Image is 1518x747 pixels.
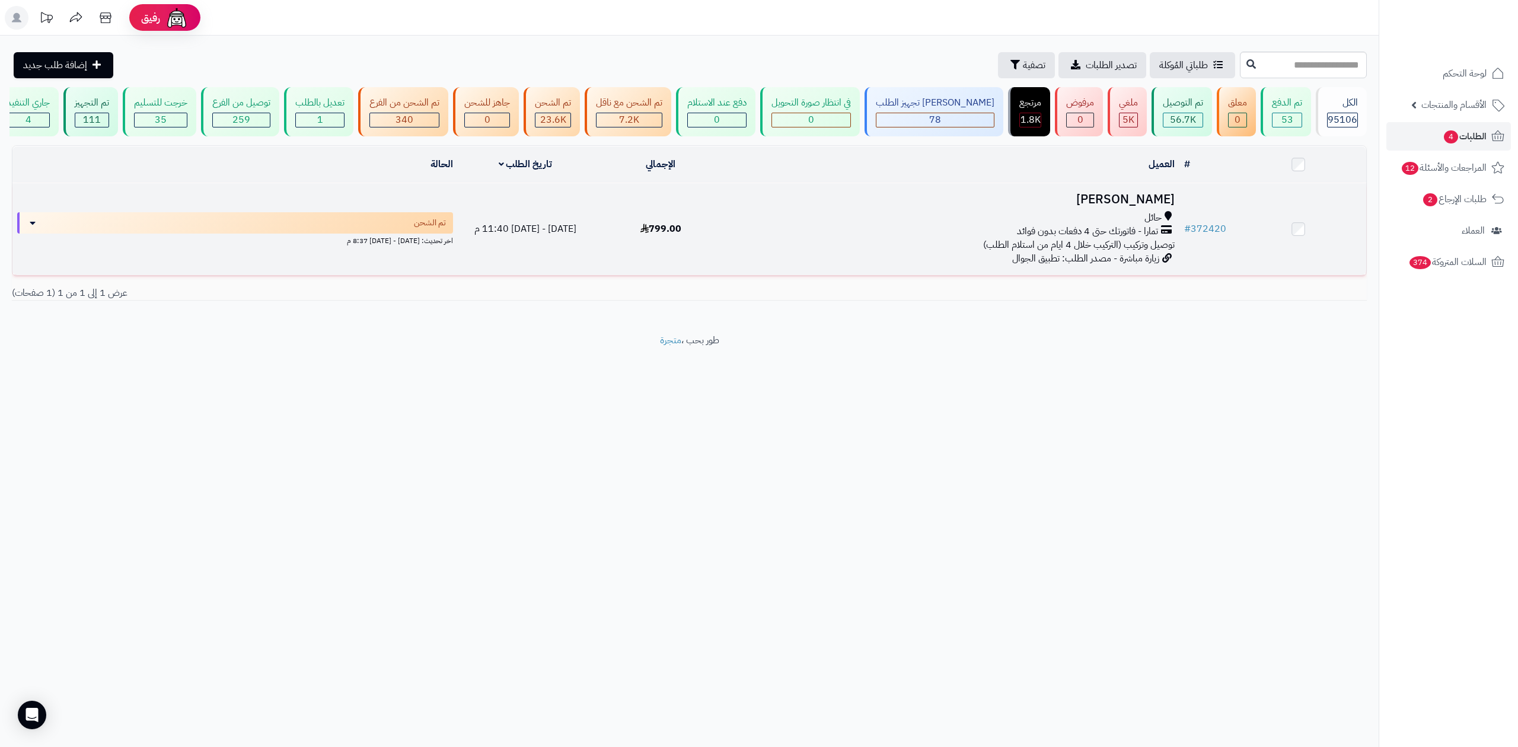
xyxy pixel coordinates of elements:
[1214,87,1258,136] a: معلق 0
[296,113,344,127] div: 1
[1443,128,1487,145] span: الطلبات
[1184,157,1190,171] a: #
[1229,113,1246,127] div: 0
[199,87,282,136] a: توصيل من الفرع 259
[646,157,675,171] a: الإجمالي
[430,157,453,171] a: الحالة
[876,96,994,110] div: [PERSON_NAME] تجهيز الطلب
[356,87,451,136] a: تم الشحن من الفرع 340
[134,96,187,110] div: خرجت للتسليم
[1122,113,1134,127] span: 5K
[1402,162,1418,175] span: 12
[499,157,553,171] a: تاريخ الطلب
[998,52,1055,78] button: تصفية
[1409,256,1431,269] span: 374
[1386,216,1511,245] a: العملاء
[1423,193,1437,206] span: 2
[61,87,120,136] a: تم التجهيز 111
[120,87,199,136] a: خرجت للتسليم 35
[1386,122,1511,151] a: الطلبات4
[155,113,167,127] span: 35
[1422,191,1487,207] span: طلبات الإرجاع
[396,113,413,127] span: 340
[619,113,639,127] span: 7.2K
[464,96,510,110] div: جاهز للشحن
[474,222,576,236] span: [DATE] - [DATE] 11:40 م
[1006,87,1053,136] a: مرتجع 1.8K
[141,11,160,25] span: رفيق
[714,113,720,127] span: 0
[1170,113,1196,127] span: 56.7K
[1444,130,1458,143] span: 4
[808,113,814,127] span: 0
[14,52,113,78] a: إضافة طلب جديد
[1144,211,1162,225] span: حائل
[1119,96,1138,110] div: ملغي
[687,96,747,110] div: دفع عند الاستلام
[213,113,270,127] div: 259
[535,96,571,110] div: تم الشحن
[1163,113,1203,127] div: 56663
[540,113,566,127] span: 23.6K
[165,6,189,30] img: ai-face.png
[1020,113,1041,127] div: 1813
[1386,248,1511,276] a: السلات المتروكة374
[688,113,746,127] div: 0
[17,234,453,246] div: اخر تحديث: [DATE] - [DATE] 8:37 م
[1408,254,1487,270] span: السلات المتروكة
[1437,32,1507,57] img: logo-2.png
[31,6,61,33] a: تحديثات المنصة
[1273,113,1302,127] div: 53
[640,222,681,236] span: 799.00
[484,113,490,127] span: 0
[7,96,50,110] div: جاري التنفيذ
[295,96,345,110] div: تعديل بالطلب
[1017,225,1158,238] span: تمارا - فاتورتك حتى 4 دفعات بدون فوائد
[1086,58,1137,72] span: تصدير الطلبات
[1421,97,1487,113] span: الأقسام والمنتجات
[674,87,758,136] a: دفع عند الاستلام 0
[23,58,87,72] span: إضافة طلب جديد
[1386,59,1511,88] a: لوحة التحكم
[25,113,31,127] span: 4
[1077,113,1083,127] span: 0
[75,113,109,127] div: 111
[983,238,1175,252] span: توصيل وتركيب (التركيب خلال 4 ايام من استلام الطلب)
[1149,87,1214,136] a: تم التوصيل 56.7K
[1023,58,1045,72] span: تصفية
[1184,222,1191,236] span: #
[758,87,862,136] a: في انتظار صورة التحويل 0
[1235,113,1240,127] span: 0
[1258,87,1313,136] a: تم الدفع 53
[18,701,46,729] div: Open Intercom Messenger
[370,113,439,127] div: 340
[1328,113,1357,127] span: 95106
[929,113,941,127] span: 78
[1149,157,1175,171] a: العميل
[1184,222,1226,236] a: #372420
[1053,87,1105,136] a: مرفوض 0
[1272,96,1302,110] div: تم الدفع
[83,113,101,127] span: 111
[660,333,681,347] a: متجرة
[1159,58,1208,72] span: طلباتي المُوكلة
[876,113,994,127] div: 78
[451,87,521,136] a: جاهز للشحن 0
[521,87,582,136] a: تم الشحن 23.6K
[212,96,270,110] div: توصيل من الفرع
[1150,52,1235,78] a: طلباتي المُوكلة
[1313,87,1369,136] a: الكل95106
[733,193,1174,206] h3: [PERSON_NAME]
[1401,159,1487,176] span: المراجعات والأسئلة
[862,87,1006,136] a: [PERSON_NAME] تجهيز الطلب 78
[1020,113,1041,127] span: 1.8K
[282,87,356,136] a: تعديل بالطلب 1
[535,113,570,127] div: 23551
[1386,154,1511,182] a: المراجعات والأسئلة12
[232,113,250,127] span: 259
[596,96,662,110] div: تم الشحن مع ناقل
[369,96,439,110] div: تم الشحن من الفرع
[1058,52,1146,78] a: تصدير الطلبات
[1019,96,1041,110] div: مرتجع
[1327,96,1358,110] div: الكل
